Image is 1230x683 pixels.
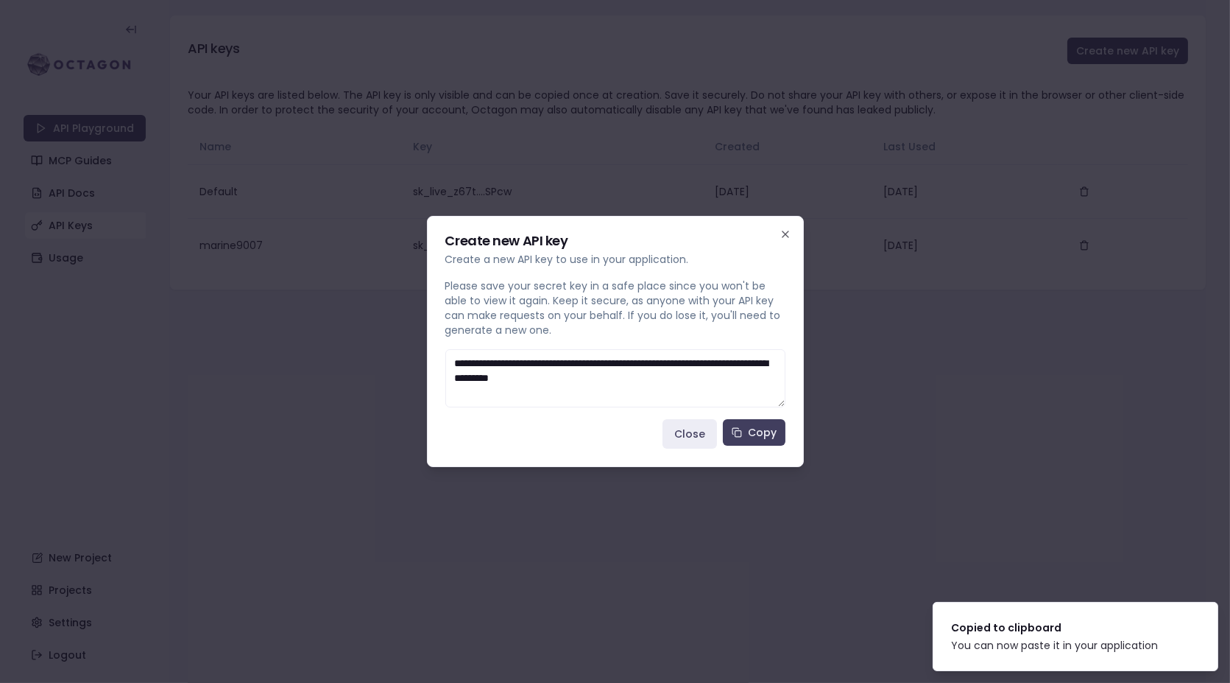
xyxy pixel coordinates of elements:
button: Copy [723,419,785,446]
p: Please save your secret key in a safe place since you won't be able to view it again. Keep it sec... [445,279,786,337]
div: Copied to clipboard [951,620,1158,635]
h2: Create new API key [445,234,786,248]
button: Close [662,419,717,449]
div: You can now paste it in your application [951,638,1158,653]
p: Create a new API key to use in your application. [445,252,786,267]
